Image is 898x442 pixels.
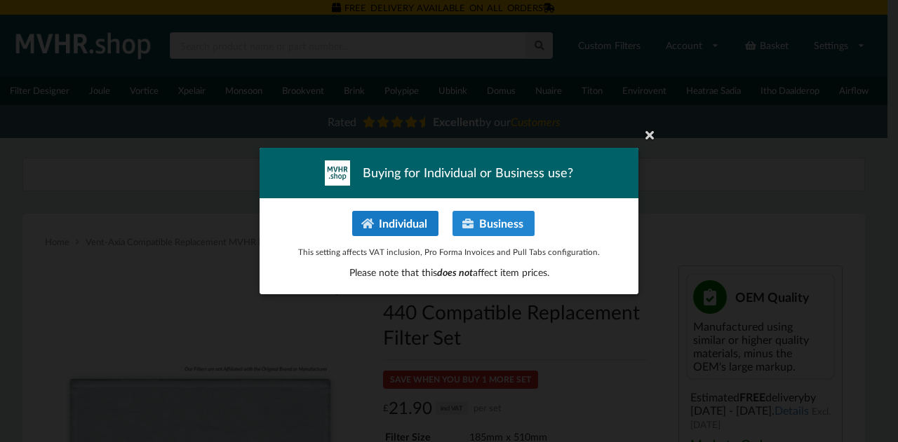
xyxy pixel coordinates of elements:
button: Individual [352,211,438,236]
p: This setting affects VAT inclusion, Pro Forma Invoices and Pull Tabs configuration. [274,246,624,258]
button: Business [453,211,535,236]
span: Buying for Individual or Business use? [363,164,573,181]
p: Please note that this affect item prices. [274,265,624,279]
img: mvhr-inverted.png [325,160,350,186]
span: does not [437,266,473,278]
